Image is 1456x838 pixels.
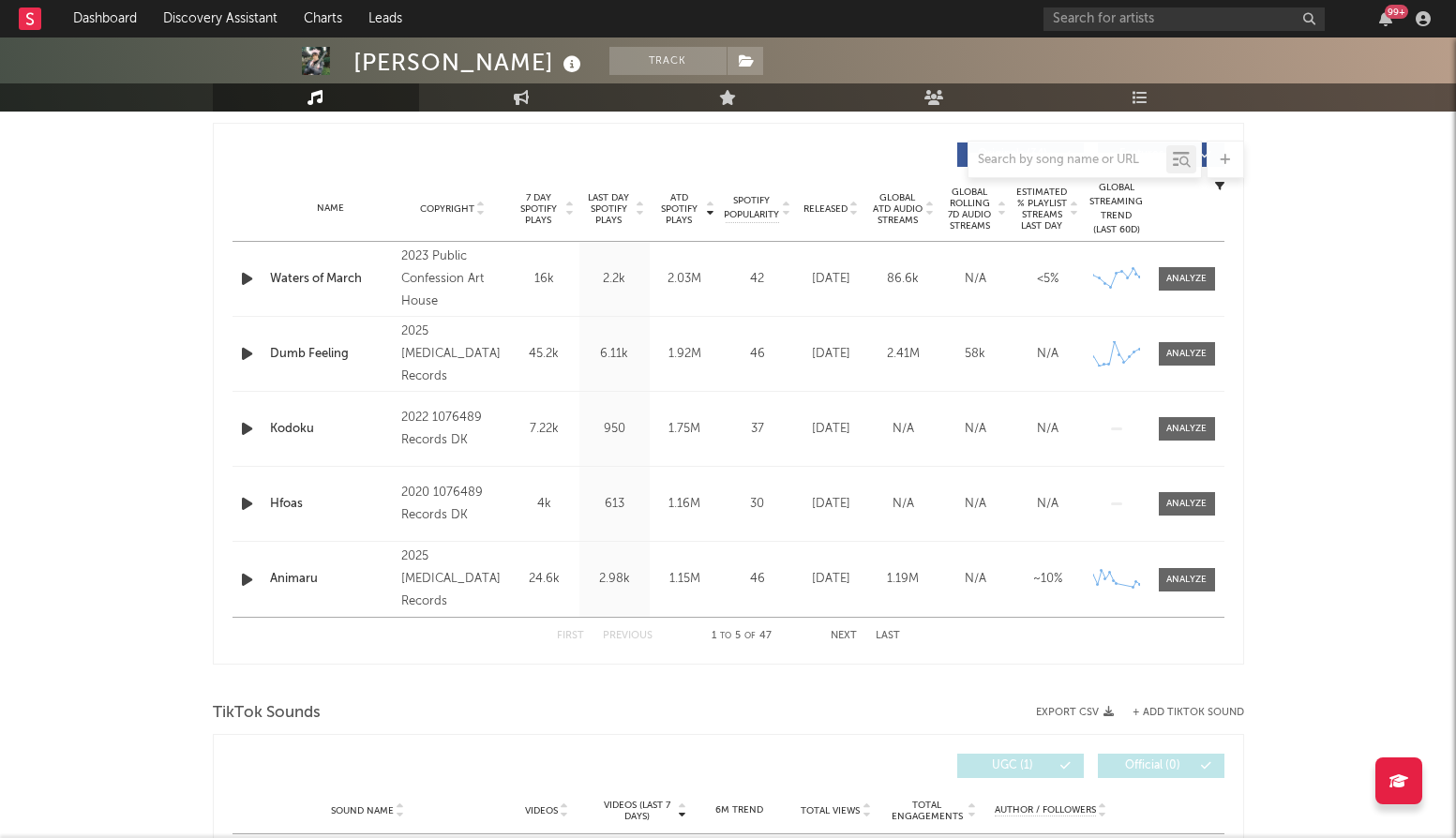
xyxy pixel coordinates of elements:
div: 1.15M [654,570,715,589]
div: 1.75M [654,420,715,439]
div: 24.6k [514,570,575,589]
div: 99 + [1385,5,1408,19]
span: Total Views [801,805,860,816]
div: 46 [725,345,790,364]
span: Official ( 0 ) [1110,760,1196,771]
span: of [744,632,756,640]
div: 2025 [MEDICAL_DATA] Records [401,321,503,388]
div: 2023 Public Confession Art House [401,246,503,313]
span: Spotify Popularity [724,194,779,222]
div: 2022 1076489 Records DK [401,407,503,452]
span: 7 Day Spotify Plays [514,192,563,226]
span: Sound Name [331,805,394,816]
div: 58k [944,345,1007,364]
div: Name [270,202,393,216]
button: Last [876,631,900,641]
span: Global Rolling 7D Audio Streams [944,187,996,232]
div: 37 [725,420,790,439]
span: Videos [525,805,558,816]
input: Search for artists [1043,7,1325,31]
button: + Add TikTok Sound [1133,708,1244,718]
div: 7.22k [514,420,575,439]
button: UGC(1) [957,754,1084,778]
div: 1 5 47 [690,625,793,648]
span: Released [803,203,848,215]
div: 2025 [MEDICAL_DATA] Records [401,546,503,613]
div: 2.98k [584,570,645,589]
button: + Add TikTok Sound [1114,708,1244,718]
div: 30 [725,495,790,514]
input: Search by song name or URL [968,153,1166,168]
button: 99+ [1379,11,1392,26]
div: N/A [944,420,1007,439]
div: 4k [514,495,575,514]
button: Next [831,631,857,641]
a: Kodoku [270,420,393,439]
div: 46 [725,570,790,589]
div: 16k [514,270,575,289]
span: Copyright [420,203,474,215]
div: N/A [872,420,935,439]
div: N/A [1016,345,1079,364]
div: 6.11k [584,345,645,364]
span: ATD Spotify Plays [654,192,704,226]
div: N/A [944,495,1007,514]
div: [DATE] [800,495,863,514]
div: 2020 1076489 Records DK [401,482,503,527]
div: [DATE] [800,420,863,439]
div: [DATE] [800,345,863,364]
div: N/A [1016,495,1079,514]
div: 45.2k [514,345,575,364]
button: First [557,631,584,641]
span: Last Day Spotify Plays [584,192,634,226]
div: [DATE] [800,570,863,589]
span: Global ATD Audio Streams [872,192,923,226]
div: 1.92M [654,345,715,364]
div: <5% [1016,270,1079,289]
span: TikTok Sounds [213,702,321,725]
div: N/A [872,495,935,514]
span: Total Engagements [889,800,965,822]
div: N/A [944,270,1007,289]
a: Animaru [270,570,393,589]
div: N/A [1016,420,1079,439]
div: 2.03M [654,270,715,289]
div: 1.19M [872,570,935,589]
div: 6M Trend [696,803,783,817]
div: Global Streaming Trend (Last 60D) [1088,181,1145,237]
div: 2.41M [872,345,935,364]
span: Author / Followers [995,804,1096,816]
a: Waters of March [270,270,393,289]
div: 613 [584,495,645,514]
div: 42 [725,270,790,289]
span: Videos (last 7 days) [599,800,675,822]
span: Estimated % Playlist Streams Last Day [1016,187,1068,232]
div: 1.16M [654,495,715,514]
button: Previous [603,631,653,641]
span: to [720,632,731,640]
a: Dumb Feeling [270,345,393,364]
button: Official(0) [1098,754,1224,778]
div: 950 [584,420,645,439]
div: [PERSON_NAME] [353,47,586,78]
div: N/A [944,570,1007,589]
button: Track [609,47,727,75]
button: Export CSV [1036,707,1114,718]
div: [DATE] [800,270,863,289]
div: 2.2k [584,270,645,289]
span: UGC ( 1 ) [969,760,1056,771]
div: 86.6k [872,270,935,289]
div: ~ 10 % [1016,570,1079,589]
a: Hfoas [270,495,393,514]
